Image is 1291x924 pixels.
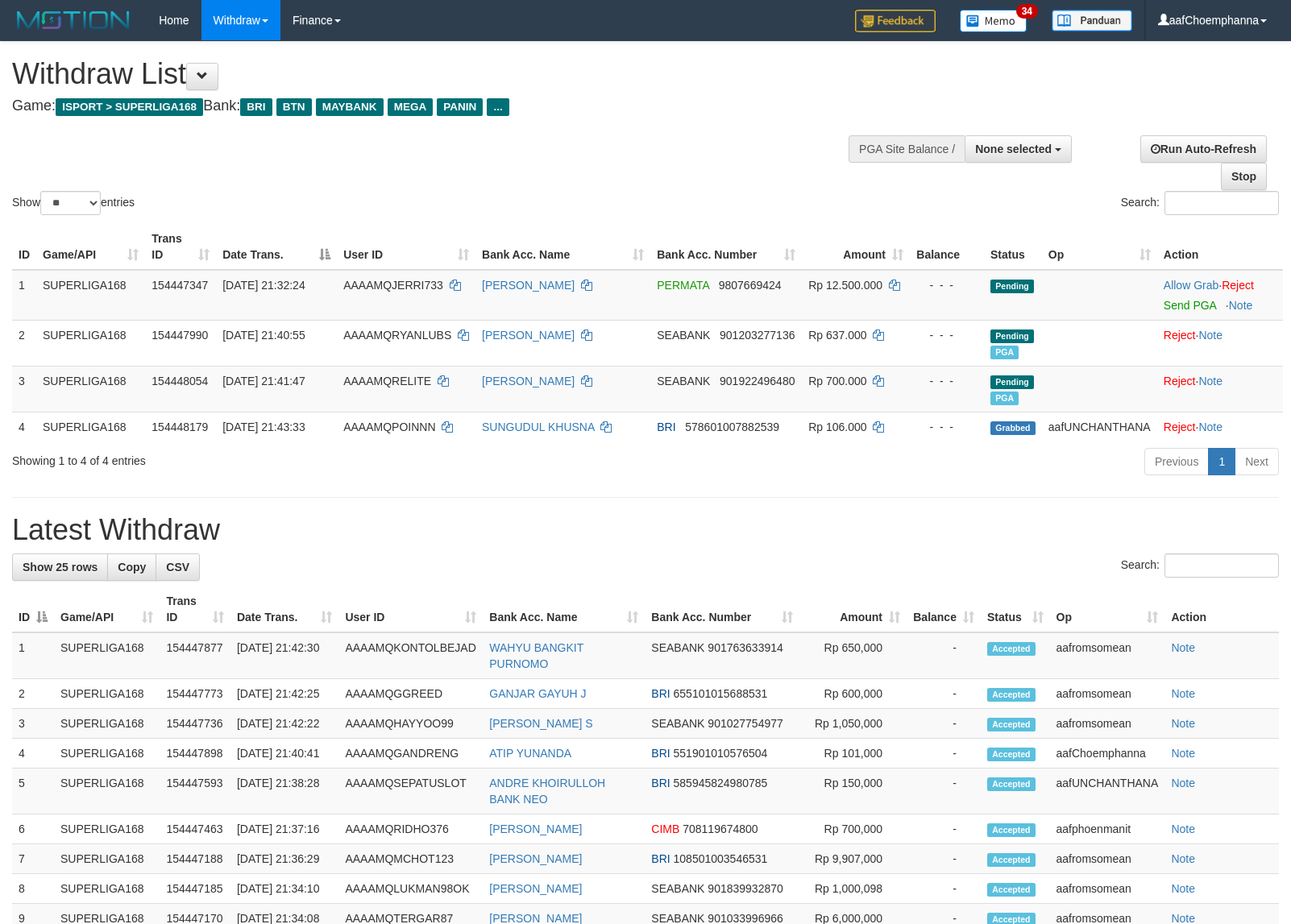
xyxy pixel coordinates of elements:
[230,679,338,709] td: [DATE] 21:42:25
[54,814,160,844] td: SUPERLIGA168
[12,191,135,215] label: Show entries
[338,709,483,739] td: AAAAMQHAYYOO99
[437,98,483,116] span: PANIN
[230,586,338,632] th: Date Trans.: activate to sort column ascending
[482,375,575,387] a: [PERSON_NAME]
[657,279,709,292] span: PERMATA
[651,822,679,835] span: CIMB
[343,375,431,387] span: AAAAMQRELITE
[482,421,595,433] a: SUNGUDUL KHUSNA
[12,98,845,114] h4: Game: Bank:
[338,739,483,769] td: AAAAMQGANDRENG
[343,279,443,292] span: AAAAMQJERRI733
[1050,679,1165,709] td: aafromsomean
[990,280,1034,293] span: Pending
[489,852,582,865] a: [PERSON_NAME]
[1050,874,1165,904] td: aafromsomean
[916,373,978,389] div: - - -
[916,419,978,435] div: - - -
[343,329,451,342] span: AAAAMQRYANLUBS
[1164,329,1196,342] a: Reject
[960,10,1027,32] img: Button%20Memo.svg
[799,874,907,904] td: Rp 1,000,098
[482,329,575,342] a: [PERSON_NAME]
[54,844,160,874] td: SUPERLIGA168
[674,687,768,700] span: Copy 655101015688531 to clipboard
[987,688,1036,702] span: Accepted
[1208,448,1235,475] a: 1
[674,777,768,789] span: Copy 585945824980785 to clipboard
[799,769,907,814] td: Rp 150,000
[708,641,782,654] span: Copy 901763633914 to clipboard
[36,270,145,321] td: SUPERLIGA168
[107,553,156,581] a: Copy
[54,769,160,814] td: SUPERLIGA168
[36,224,145,270] th: Game/API: activate to sort column ascending
[12,739,54,769] td: 4
[651,777,670,789] span: BRI
[651,687,670,700] span: BRI
[230,632,338,679] td: [DATE] 21:42:30
[230,739,338,769] td: [DATE] 21:40:41
[799,709,907,739] td: Rp 1,050,000
[720,329,795,342] span: Copy 901203277136 to clipboard
[216,224,337,270] th: Date Trans.: activate to sort column descending
[1050,814,1165,844] td: aafphoenmanit
[990,421,1036,435] span: Grabbed
[230,709,338,739] td: [DATE] 21:42:22
[907,586,981,632] th: Balance: activate to sort column ascending
[1157,224,1283,270] th: Action
[1052,10,1132,31] img: panduan.png
[708,717,782,730] span: Copy 901027754977 to clipboard
[54,586,160,632] th: Game/API: activate to sort column ascending
[160,844,230,874] td: 154447188
[338,844,483,874] td: AAAAMQMCHOT123
[651,641,704,654] span: SEABANK
[1050,586,1165,632] th: Op: activate to sort column ascending
[338,814,483,844] td: AAAAMQRIDHO376
[1171,641,1195,654] a: Note
[987,853,1036,867] span: Accepted
[489,641,583,670] a: WAHYU BANGKIT PURNOMO
[12,679,54,709] td: 2
[489,882,582,895] a: [PERSON_NAME]
[12,709,54,739] td: 3
[1164,375,1196,387] a: Reject
[799,814,907,844] td: Rp 700,000
[1171,882,1195,895] a: Note
[799,679,907,709] td: Rp 600,000
[36,320,145,366] td: SUPERLIGA168
[720,375,795,387] span: Copy 901922496480 to clipboard
[222,421,305,433] span: [DATE] 21:43:33
[152,375,208,387] span: 154448054
[338,874,483,904] td: AAAAMQLUKMAN98OK
[984,224,1042,270] th: Status
[1157,366,1283,412] td: ·
[657,421,675,433] span: BRI
[12,844,54,874] td: 7
[230,874,338,904] td: [DATE] 21:34:10
[338,679,483,709] td: AAAAMQGGREED
[483,586,645,632] th: Bank Acc. Name: activate to sort column ascending
[1222,279,1254,292] a: Reject
[651,852,670,865] span: BRI
[489,717,592,730] a: [PERSON_NAME] S
[489,687,586,700] a: GANJAR GAYUH J
[1164,586,1279,632] th: Action
[12,769,54,814] td: 5
[160,814,230,844] td: 154447463
[12,514,1279,546] h1: Latest Withdraw
[12,553,108,581] a: Show 25 rows
[12,270,36,321] td: 1
[990,375,1034,389] span: Pending
[36,412,145,441] td: SUPERLIGA168
[222,279,305,292] span: [DATE] 21:32:24
[12,224,36,270] th: ID
[338,586,483,632] th: User ID: activate to sort column ascending
[1144,448,1209,475] a: Previous
[799,586,907,632] th: Amount: activate to sort column ascending
[1171,822,1195,835] a: Note
[1050,632,1165,679] td: aafromsomean
[1235,448,1279,475] a: Next
[160,709,230,739] td: 154447736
